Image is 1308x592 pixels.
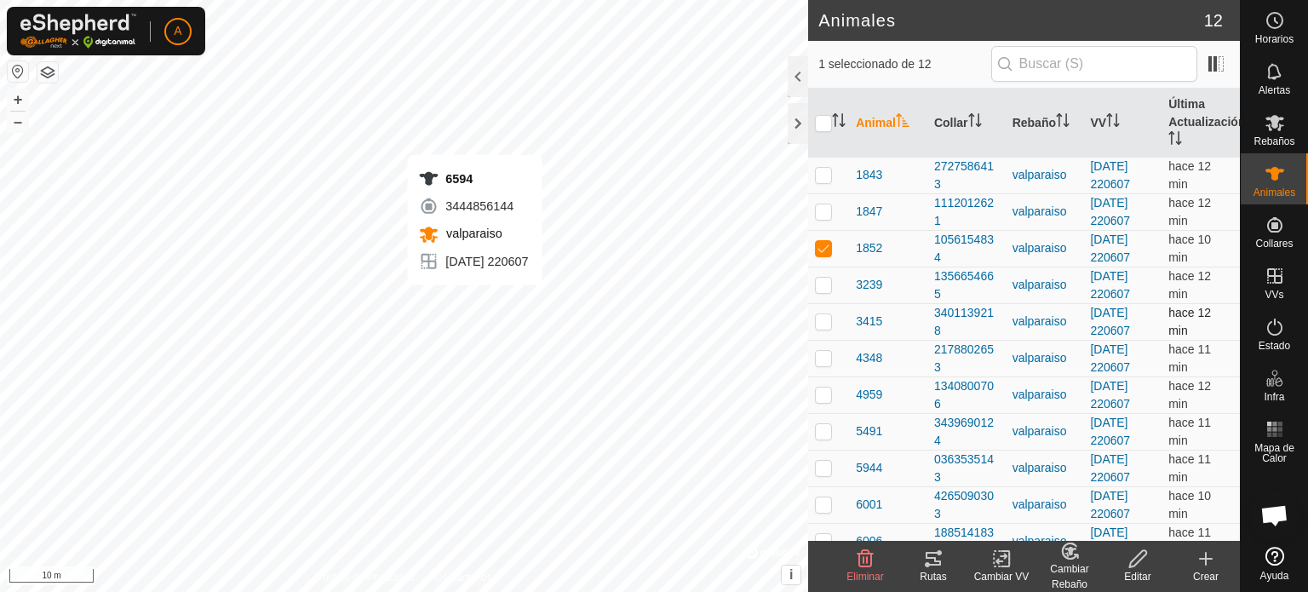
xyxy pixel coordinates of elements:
th: Última Actualización [1162,89,1240,158]
div: 1885141837 [934,524,999,560]
span: A [174,22,181,40]
a: [DATE] 220607 [1090,306,1130,337]
a: [DATE] 220607 [1090,196,1130,227]
span: 4959 [856,386,882,404]
a: [DATE] 220607 [1090,452,1130,484]
p-sorticon: Activar para ordenar [1056,116,1070,129]
div: 6594 [418,169,528,189]
span: 15 sept 2025, 21:17 [1168,159,1211,191]
span: 15 sept 2025, 21:18 [1168,342,1211,374]
span: VVs [1265,290,1283,300]
div: valparaiso [1013,166,1077,184]
div: Chat abierto [1249,490,1300,541]
input: Buscar (S) [991,46,1197,82]
span: 15 sept 2025, 21:18 [1168,416,1211,447]
a: [DATE] 220607 [1090,416,1130,447]
div: valparaiso [1013,386,1077,404]
span: 1852 [856,239,882,257]
a: [DATE] 220607 [1090,342,1130,374]
button: i [782,566,800,584]
div: Cambiar Rebaño [1035,561,1104,592]
th: Animal [849,89,927,158]
div: valparaiso [1013,349,1077,367]
a: Política de Privacidad [316,570,414,585]
div: 0363535143 [934,451,999,486]
div: 1112012621 [934,194,999,230]
button: Restablecer Mapa [8,61,28,82]
div: [DATE] 220607 [418,251,528,272]
button: – [8,112,28,132]
div: 3401139218 [934,304,999,340]
span: Estado [1259,341,1290,351]
span: 1 seleccionado de 12 [818,55,990,73]
div: 1356654665 [934,267,999,303]
th: Collar [927,89,1006,158]
p-sorticon: Activar para ordenar [1106,116,1120,129]
a: [DATE] 220607 [1090,489,1130,520]
span: 15 sept 2025, 21:17 [1168,196,1211,227]
span: 15 sept 2025, 21:17 [1168,269,1211,301]
div: Crear [1172,569,1240,584]
span: Rebaños [1253,136,1294,147]
span: 6006 [856,532,882,550]
div: valparaiso [1013,239,1077,257]
span: valparaiso [442,227,502,240]
div: valparaiso [1013,422,1077,440]
span: 6001 [856,496,882,514]
button: Capas del Mapa [37,62,58,83]
div: 2178802653 [934,341,999,376]
span: 1843 [856,166,882,184]
span: Alertas [1259,85,1290,95]
button: + [8,89,28,110]
div: valparaiso [1013,203,1077,221]
div: valparaiso [1013,496,1077,514]
span: 15 sept 2025, 21:17 [1168,379,1211,411]
span: Horarios [1255,34,1294,44]
div: valparaiso [1013,313,1077,330]
div: Cambiar VV [967,569,1035,584]
div: valparaiso [1013,276,1077,294]
div: Rutas [899,569,967,584]
a: Contáctenos [435,570,492,585]
span: 3239 [856,276,882,294]
div: valparaiso [1013,532,1077,550]
span: 15 sept 2025, 21:18 [1168,489,1211,520]
span: Eliminar [846,571,883,583]
span: Ayuda [1260,571,1289,581]
img: Logo Gallagher [20,14,136,49]
span: 15 sept 2025, 21:19 [1168,233,1211,264]
th: VV [1083,89,1162,158]
a: [DATE] 220607 [1090,159,1130,191]
a: [DATE] 220607 [1090,269,1130,301]
div: Editar [1104,569,1172,584]
a: Ayuda [1241,540,1308,588]
span: i [789,567,793,582]
div: 4265090303 [934,487,999,523]
span: Infra [1264,392,1284,402]
span: Animales [1253,187,1295,198]
span: Mapa de Calor [1245,443,1304,463]
div: 1056154834 [934,231,999,267]
h2: Animales [818,10,1204,31]
a: [DATE] 220607 [1090,526,1130,557]
div: 3444856144 [418,196,528,216]
div: 2727586413 [934,158,999,193]
th: Rebaño [1006,89,1084,158]
p-sorticon: Activar para ordenar [1168,134,1182,147]
a: [DATE] 220607 [1090,233,1130,264]
span: 5491 [856,422,882,440]
div: valparaiso [1013,459,1077,477]
a: [DATE] 220607 [1090,379,1130,411]
span: 4348 [856,349,882,367]
div: 3439690124 [934,414,999,450]
p-sorticon: Activar para ordenar [832,116,846,129]
span: 15 sept 2025, 21:18 [1168,452,1211,484]
span: 15 sept 2025, 21:17 [1168,306,1211,337]
p-sorticon: Activar para ordenar [896,116,909,129]
span: 15 sept 2025, 21:18 [1168,526,1211,557]
span: 1847 [856,203,882,221]
div: 1340800706 [934,377,999,413]
span: 5944 [856,459,882,477]
span: 12 [1204,8,1223,33]
span: 3415 [856,313,882,330]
